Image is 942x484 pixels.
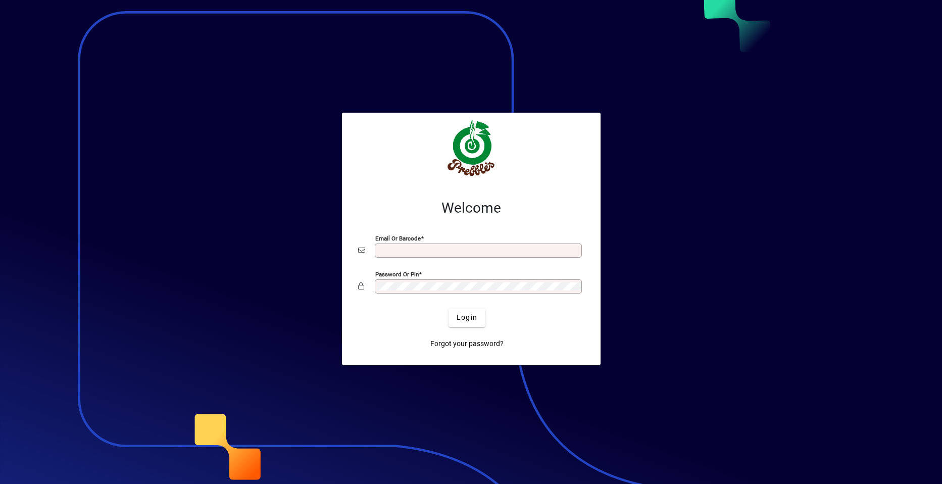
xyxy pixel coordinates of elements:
[449,309,485,327] button: Login
[430,338,504,349] span: Forgot your password?
[375,234,421,241] mat-label: Email or Barcode
[457,312,477,323] span: Login
[375,270,419,277] mat-label: Password or Pin
[426,335,508,353] a: Forgot your password?
[358,200,584,217] h2: Welcome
